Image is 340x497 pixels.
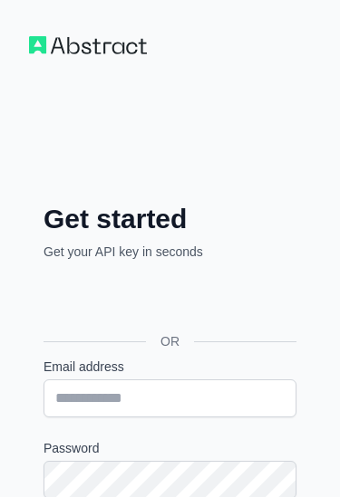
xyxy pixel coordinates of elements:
img: Workflow [29,36,147,54]
span: OR [146,332,194,350]
iframe: Sign in with Google Button [34,281,325,320]
div: Sign in with Google. Opens in new tab [44,281,316,320]
label: Email address [44,358,296,376]
h2: Get started [44,203,296,235]
p: Get your API key in seconds [44,243,296,261]
label: Password [44,439,296,457]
